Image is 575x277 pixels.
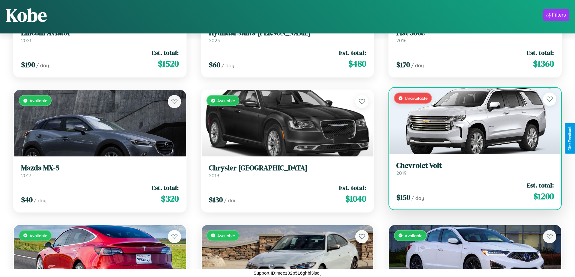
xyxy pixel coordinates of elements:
h3: Chrysler [GEOGRAPHIC_DATA] [209,164,366,172]
div: Filters [552,12,566,18]
span: / day [224,197,237,203]
h3: Mazda MX-5 [21,164,179,172]
span: $ 1520 [158,58,179,70]
span: $ 60 [209,60,220,70]
span: $ 320 [161,193,179,205]
span: 2019 [396,170,407,176]
span: 2016 [396,37,407,43]
h1: Kobe [6,3,47,27]
span: Available [405,233,423,238]
span: / day [411,195,424,201]
span: $ 190 [21,60,35,70]
a: Fiat 500e2016 [396,29,554,43]
span: 2019 [209,172,219,178]
p: Support ID: meoz02p516ghbl3lsolj [254,269,321,277]
span: / day [411,62,424,68]
span: / day [34,197,46,203]
span: $ 480 [348,58,366,70]
span: Est. total: [527,48,554,57]
span: Est. total: [339,48,366,57]
span: 2017 [21,172,31,178]
span: Est. total: [527,181,554,190]
span: Available [30,98,47,103]
span: Est. total: [152,48,179,57]
h3: Hyundai Santa [PERSON_NAME] [209,29,366,37]
span: Available [217,98,235,103]
a: Chrysler [GEOGRAPHIC_DATA]2019 [209,164,366,178]
span: Available [30,233,47,238]
span: $ 1360 [533,58,554,70]
a: Mazda MX-52017 [21,164,179,178]
a: Hyundai Santa [PERSON_NAME]2023 [209,29,366,43]
span: Unavailable [405,96,428,101]
span: $ 1200 [533,190,554,202]
span: 2021 [21,37,31,43]
a: Chevrolet Volt2019 [396,161,554,176]
h3: Chevrolet Volt [396,161,554,170]
span: $ 150 [396,192,410,202]
span: / day [222,62,234,68]
span: Est. total: [339,183,366,192]
span: / day [36,62,49,68]
span: $ 170 [396,60,410,70]
button: Filters [543,9,569,21]
span: Available [217,233,235,238]
a: Lincoln Aviator2021 [21,29,179,43]
div: Give Feedback [568,126,572,151]
span: $ 130 [209,195,223,205]
span: Est. total: [152,183,179,192]
span: $ 40 [21,195,33,205]
span: 2023 [209,37,220,43]
span: $ 1040 [345,193,366,205]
